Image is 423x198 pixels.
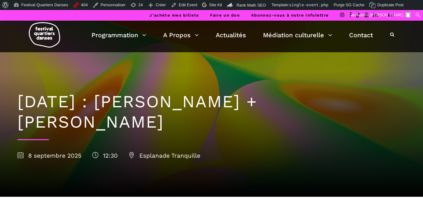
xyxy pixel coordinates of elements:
a: Abonnez-vous à notre infolettre [251,13,329,18]
a: Salutations, [346,10,413,20]
h1: [DATE] : [PERSON_NAME] + [PERSON_NAME] [18,92,406,132]
span: Site Kit [209,3,222,7]
span: Esplanade Tranquille [129,152,200,159]
a: Médiation culturelle [263,30,332,40]
a: A Propos [163,30,199,40]
span: single-event.php [289,3,328,7]
a: Faire un don [210,13,240,18]
img: logo-fqd-med [29,22,60,48]
a: Contact [349,30,373,40]
a: Actualités [216,30,246,40]
a: J’achète mes billets [149,13,199,18]
span: [PERSON_NAME] [370,13,403,17]
span: 12:30 [92,152,118,159]
a: Programmation [91,30,146,40]
span: Rank Math SEO [236,3,266,8]
span: 8 septembre 2025 [18,152,81,159]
